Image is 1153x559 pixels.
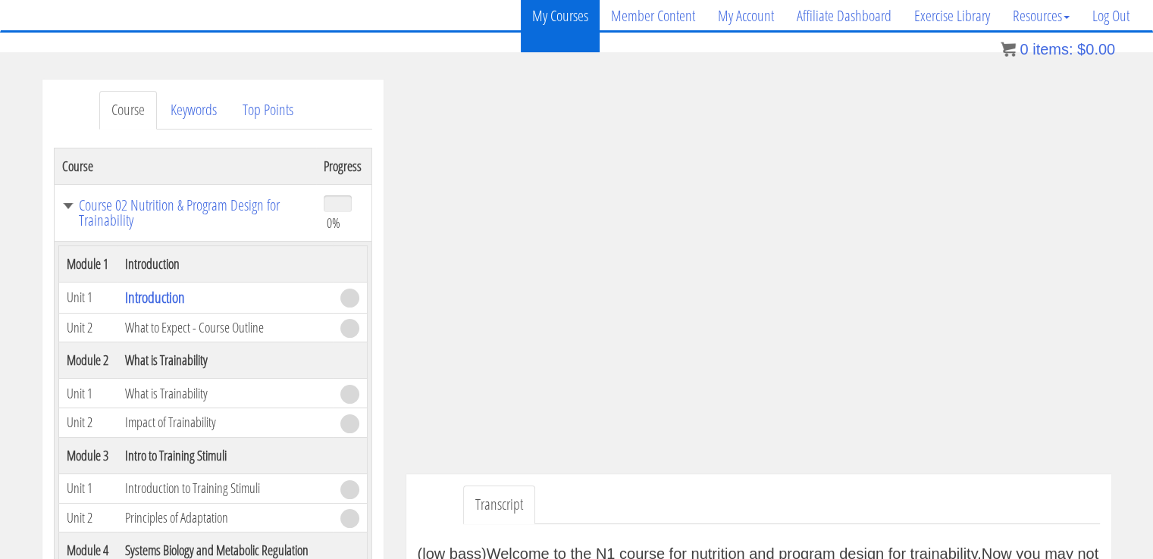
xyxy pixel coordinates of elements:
[99,91,157,130] a: Course
[117,379,333,408] td: What is Trainability
[125,287,185,308] a: Introduction
[463,486,535,524] a: Transcript
[158,91,229,130] a: Keywords
[1001,41,1115,58] a: 0 items: $0.00
[58,342,117,379] th: Module 2
[117,473,333,503] td: Introduction to Training Stimuli
[54,148,316,184] th: Course
[117,342,333,379] th: What is Trainability
[316,148,371,184] th: Progress
[1077,41,1086,58] span: $
[117,313,333,342] td: What to Expect - Course Outline
[1001,42,1016,57] img: icon11.png
[58,408,117,438] td: Unit 2
[1032,41,1073,58] span: items:
[230,91,305,130] a: Top Points
[58,437,117,473] th: Module 3
[58,503,117,532] td: Unit 2
[58,282,117,313] td: Unit 1
[117,503,333,532] td: Principles of Adaptation
[1020,41,1028,58] span: 0
[117,437,333,473] th: Intro to Training Stimuli
[58,473,117,503] td: Unit 1
[327,214,340,231] span: 0%
[1077,41,1115,58] bdi: 0.00
[117,408,333,438] td: Impact of Trainability
[117,245,333,282] th: Introduction
[62,198,309,228] a: Course 02 Nutrition & Program Design for Trainability
[58,379,117,408] td: Unit 1
[58,313,117,342] td: Unit 2
[58,245,117,282] th: Module 1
